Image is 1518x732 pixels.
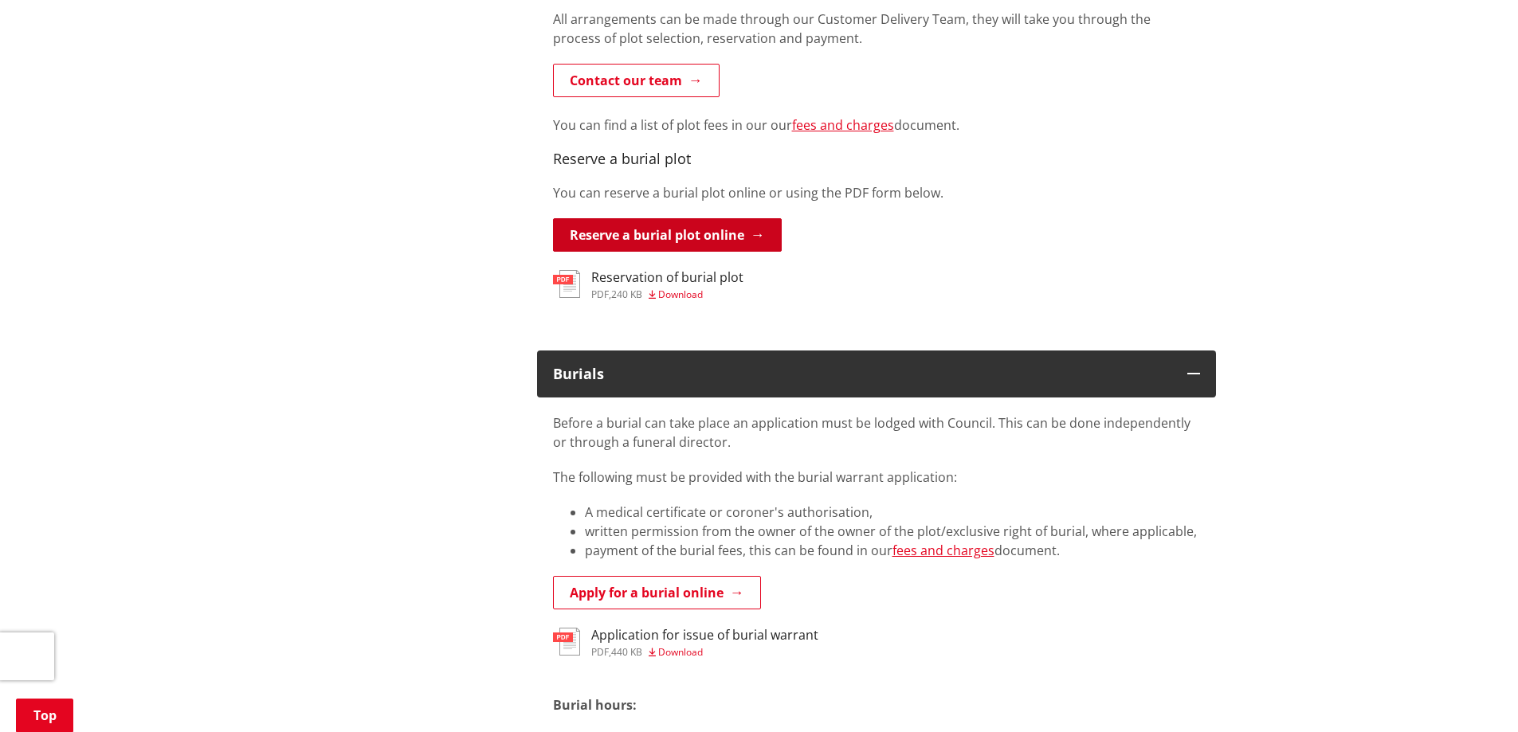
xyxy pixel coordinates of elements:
strong: Burial hours: [553,696,637,714]
a: Apply for a burial online [553,576,761,609]
p: Before a burial can take place an application must be lodged with Council. This can be done indep... [553,413,1200,452]
a: Contact our team [553,64,720,97]
p: You can reserve a burial plot online or using the PDF form below. [553,183,1200,202]
span: Download [658,645,703,659]
button: Burials [537,350,1216,398]
div: Burials [553,366,1171,382]
a: fees and charges [792,116,894,134]
a: Application for issue of burial warrant pdf,440 KB Download [553,628,818,656]
a: fees and charges [892,542,994,559]
div: , [591,290,743,299]
iframe: Messenger Launcher [1445,665,1502,722]
img: document-pdf.svg [553,628,580,656]
img: document-pdf.svg [553,270,580,298]
a: Top [16,699,73,732]
li: written permission from the owner of the owner of the plot/exclusive right of burial, where appli... [585,522,1200,541]
h4: Reserve a burial plot [553,151,1200,168]
p: All arrangements can be made through our Customer Delivery Team, they will take you through the p... [553,10,1200,48]
a: Reservation of burial plot pdf,240 KB Download [553,270,743,299]
p: You can find a list of plot fees in our our document. [553,115,1200,135]
li: A medical certificate or coroner's authorisation, [585,503,1200,522]
span: pdf [591,645,609,659]
li: payment of the burial fees, this can be found in our document. [585,541,1200,560]
span: 440 KB [611,645,642,659]
p: The following must be provided with the burial warrant application: [553,468,1200,487]
span: pdf [591,288,609,301]
div: , [591,648,818,657]
h3: Application for issue of burial warrant [591,628,818,643]
h3: Reservation of burial plot [591,270,743,285]
span: 240 KB [611,288,642,301]
a: Reserve a burial plot online [553,218,782,252]
span: Download [658,288,703,301]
